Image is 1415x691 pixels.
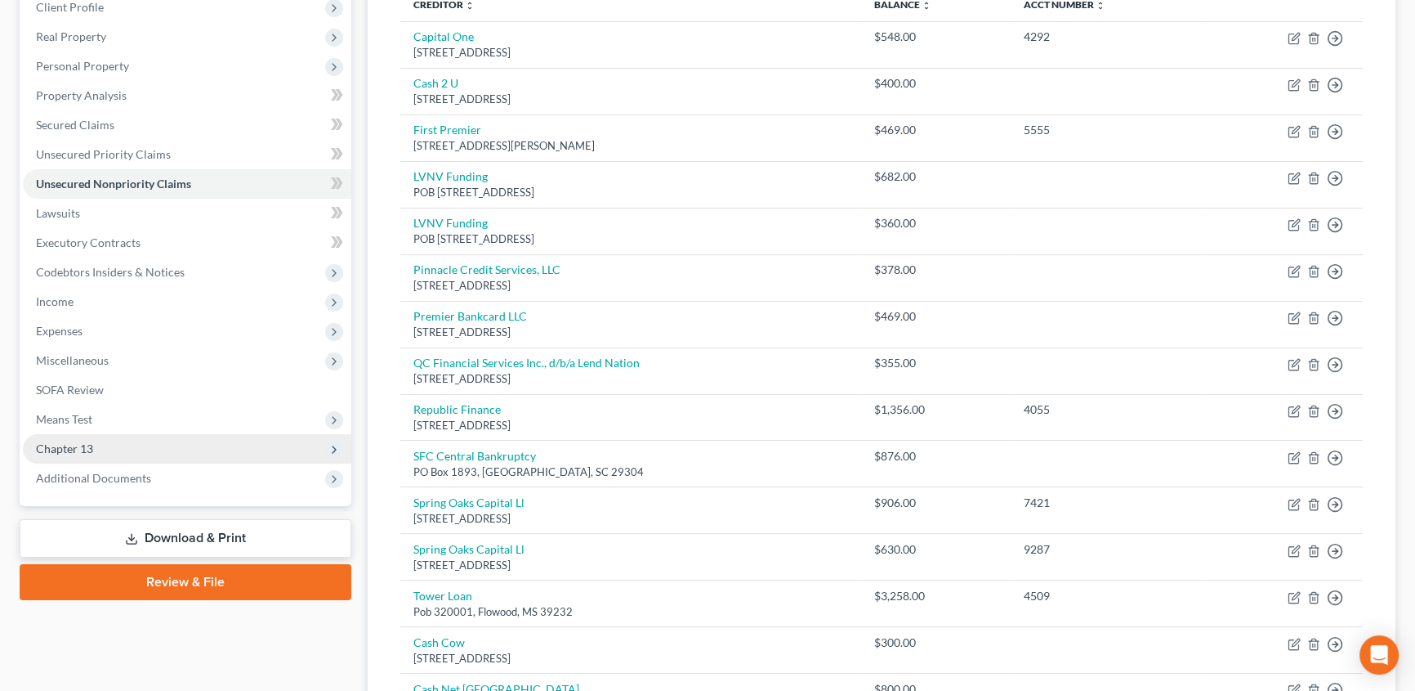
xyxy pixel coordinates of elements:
a: Unsecured Nonpriority Claims [23,169,351,199]
a: Executory Contracts [23,228,351,258]
a: SOFA Review [23,375,351,405]
div: [STREET_ADDRESS] [413,278,848,294]
a: Spring Oaks Capital Ll [413,542,524,556]
div: 5555 [1024,122,1191,138]
span: Expenses [36,324,83,338]
div: 9287 [1024,541,1191,558]
span: Property Analysis [36,88,127,102]
div: [STREET_ADDRESS] [413,651,848,666]
a: Lawsuits [23,199,351,228]
div: [STREET_ADDRESS] [413,92,848,107]
a: Download & Print [20,519,351,558]
div: $906.00 [874,495,998,511]
a: Secured Claims [23,110,351,140]
span: Income [36,294,74,308]
div: [STREET_ADDRESS] [413,325,848,340]
div: [STREET_ADDRESS] [413,371,848,387]
span: SOFA Review [36,383,104,397]
div: $300.00 [874,635,998,651]
span: Secured Claims [36,118,114,132]
div: [STREET_ADDRESS] [413,558,848,573]
a: First Premier [413,123,481,137]
div: POB [STREET_ADDRESS] [413,185,848,200]
a: LVNV Funding [413,169,488,183]
div: Pob 320001, Flowood, MS 39232 [413,604,848,620]
a: Property Analysis [23,81,351,110]
div: $360.00 [874,215,998,231]
div: $876.00 [874,448,998,464]
div: $1,356.00 [874,402,998,418]
span: Executory Contracts [36,236,141,249]
a: QC Financial Services Inc., d/b/a Lend Nation [413,356,640,370]
a: Republic Finance [413,402,501,416]
div: $469.00 [874,122,998,138]
a: Cash Cow [413,635,465,649]
a: SFC Central Bankruptcy [413,449,536,463]
i: unfold_more [922,1,931,11]
div: $682.00 [874,168,998,185]
div: $548.00 [874,29,998,45]
a: Pinnacle Credit Services, LLC [413,262,560,276]
a: LVNV Funding [413,216,488,230]
a: Unsecured Priority Claims [23,140,351,169]
span: Codebtors Insiders & Notices [36,265,185,279]
a: Premier Bankcard LLC [413,309,527,323]
i: unfold_more [1096,1,1105,11]
span: Miscellaneous [36,353,109,367]
span: Unsecured Nonpriority Claims [36,177,191,191]
a: Cash 2 U [413,76,458,90]
span: Lawsuits [36,206,80,220]
div: [STREET_ADDRESS] [413,418,848,433]
div: 4292 [1024,29,1191,45]
span: Real Property [36,29,106,43]
div: [STREET_ADDRESS] [413,511,848,527]
div: POB [STREET_ADDRESS] [413,231,848,247]
a: Capital One [413,29,474,43]
div: [STREET_ADDRESS] [413,45,848,61]
div: $630.00 [874,541,998,558]
div: $355.00 [874,355,998,371]
div: $469.00 [874,308,998,325]
a: Review & File [20,564,351,600]
div: PO Box 1893, [GEOGRAPHIC_DATA], SC 29304 [413,464,848,480]
div: Open Intercom Messenger [1359,635,1399,675]
span: Unsecured Priority Claims [36,147,171,161]
div: [STREET_ADDRESS][PERSON_NAME] [413,138,848,154]
div: 4509 [1024,588,1191,604]
div: $400.00 [874,75,998,92]
span: Chapter 13 [36,442,93,455]
div: 4055 [1024,402,1191,418]
div: 7421 [1024,495,1191,511]
span: Personal Property [36,59,129,73]
div: $3,258.00 [874,588,998,604]
span: Means Test [36,412,92,426]
a: Tower Loan [413,589,472,603]
i: unfold_more [465,1,475,11]
div: $378.00 [874,262,998,278]
span: Additional Documents [36,471,151,485]
a: Spring Oaks Capital Ll [413,496,524,509]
